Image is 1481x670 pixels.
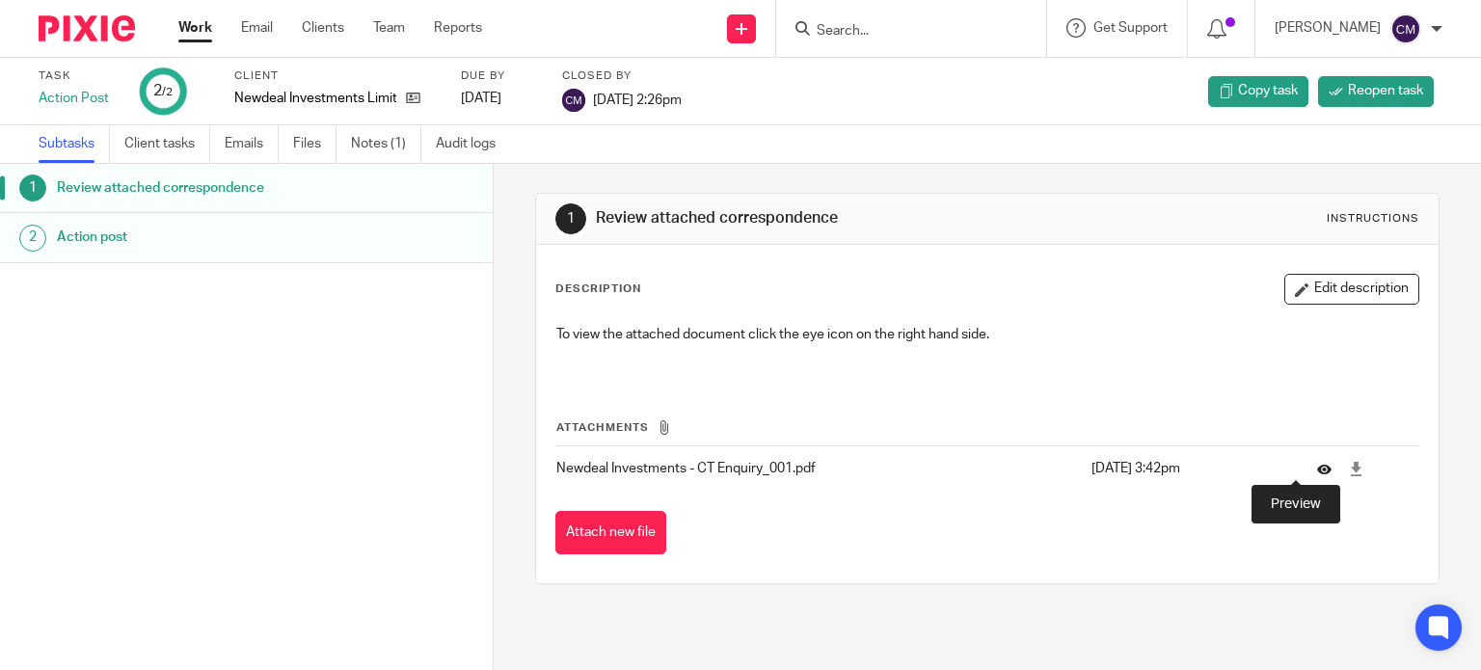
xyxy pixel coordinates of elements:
[19,225,46,252] div: 2
[562,89,585,112] img: svg%3E
[461,68,538,84] label: Due by
[234,89,396,108] p: Newdeal Investments Limited
[39,89,116,108] div: Action Post
[556,459,1082,478] p: Newdeal Investments - CT Enquiry_001.pdf
[555,281,641,297] p: Description
[1327,211,1419,227] div: Instructions
[556,325,1419,344] p: To view the attached document click the eye icon on the right hand side.
[1318,76,1434,107] a: Reopen task
[153,80,173,102] div: 2
[556,422,649,433] span: Attachments
[373,18,405,38] a: Team
[1390,13,1421,44] img: svg%3E
[555,203,586,234] div: 1
[225,125,279,163] a: Emails
[1091,459,1288,478] p: [DATE] 3:42pm
[596,208,1028,228] h1: Review attached correspondence
[1348,81,1423,100] span: Reopen task
[1238,81,1298,100] span: Copy task
[124,125,210,163] a: Client tasks
[39,15,135,41] img: Pixie
[178,18,212,38] a: Work
[555,511,666,554] button: Attach new file
[234,68,437,84] label: Client
[39,68,116,84] label: Task
[461,89,538,108] div: [DATE]
[436,125,510,163] a: Audit logs
[351,125,421,163] a: Notes (1)
[1349,459,1363,478] a: Download
[1208,76,1308,107] a: Copy task
[593,93,682,106] span: [DATE] 2:26pm
[39,125,110,163] a: Subtasks
[19,174,46,201] div: 1
[57,223,335,252] h1: Action post
[1275,18,1381,38] p: [PERSON_NAME]
[1284,274,1419,305] button: Edit description
[434,18,482,38] a: Reports
[1093,21,1168,35] span: Get Support
[815,23,988,40] input: Search
[293,125,337,163] a: Files
[302,18,344,38] a: Clients
[162,87,173,97] small: /2
[241,18,273,38] a: Email
[562,68,682,84] label: Closed by
[57,174,335,202] h1: Review attached correspondence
